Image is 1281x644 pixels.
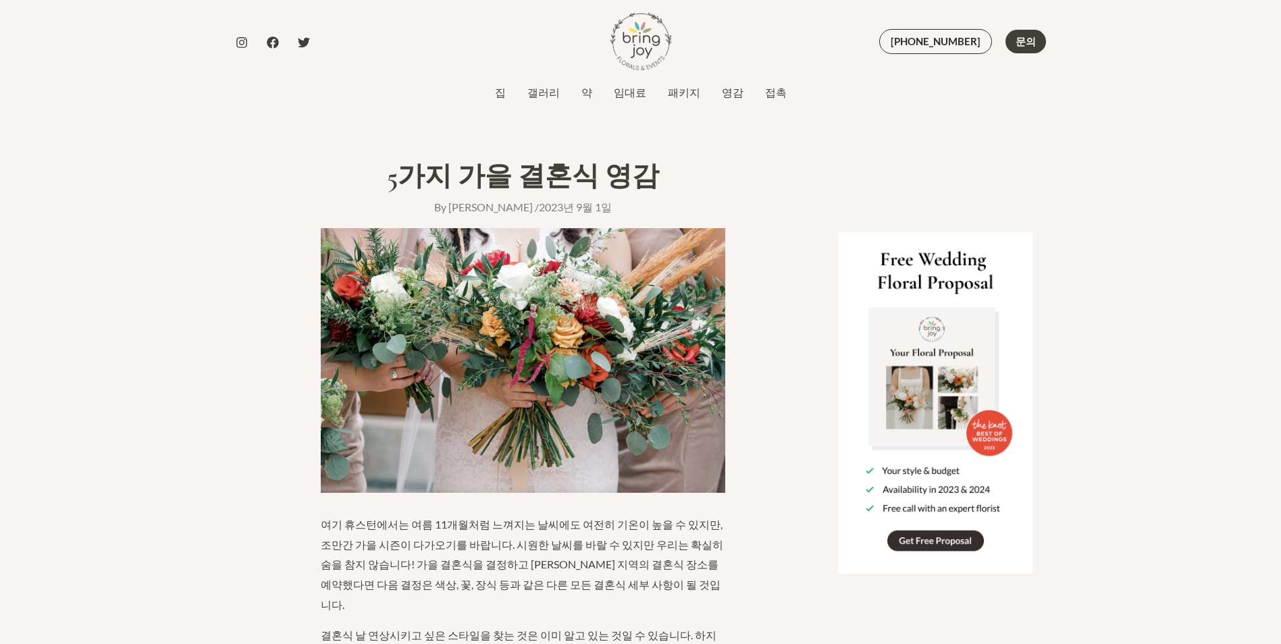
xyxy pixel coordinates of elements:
[517,84,571,101] a: 갤러리
[711,84,754,101] a: 영감
[267,36,279,49] a: 페이스북
[484,82,798,103] nav: 사이트 탐색
[610,11,671,72] img: 기쁨을 가져다
[448,200,535,213] a: [PERSON_NAME]
[236,36,248,49] a: 인스타그램
[321,514,725,615] p: 여기 휴스턴에서는 여름 11개월처럼 느껴지는 날씨에도 여전히 기온이 높을 수 있지만, 조만간 가을 시즌이 다가오기를 바랍니다. 시원한 날씨를 바랄 수 있지만 우리는 확실히 숨...
[657,84,711,101] a: 패키지
[754,84,798,101] a: 접촉
[539,200,601,213] span: 2023년 9월 1
[571,84,603,101] a: 약
[603,84,657,101] a: 임대료
[1005,30,1046,53] a: 문의
[298,36,310,49] a: 지저귀다
[879,29,992,54] a: [PHONE_NUMBER]
[321,160,725,192] h1: 5가지 가을 결혼식 영감
[321,199,725,215] div: By / 일
[484,84,517,101] a: 집
[448,200,533,213] span: [PERSON_NAME]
